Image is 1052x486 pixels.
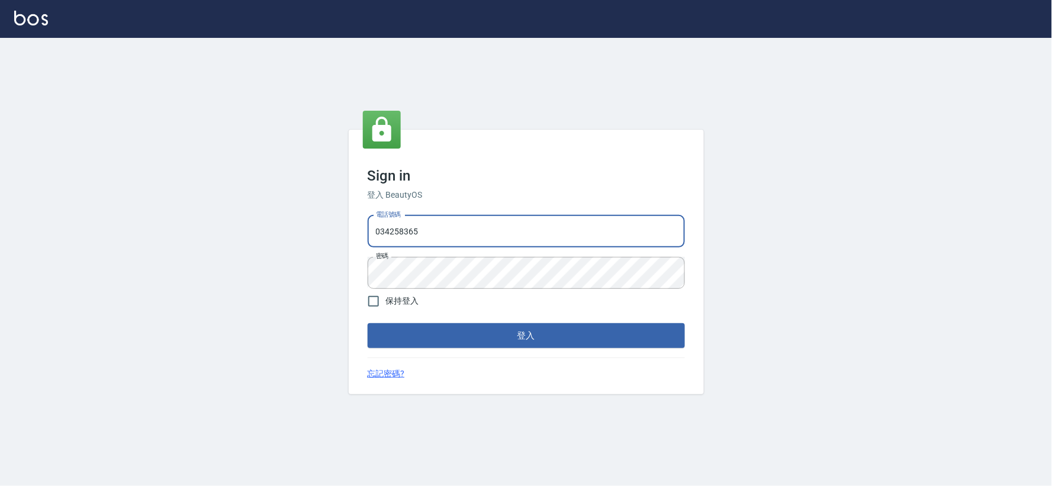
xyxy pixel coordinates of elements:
img: Logo [14,11,48,25]
label: 電話號碼 [376,210,401,219]
label: 密碼 [376,252,388,260]
h6: 登入 BeautyOS [368,189,685,201]
button: 登入 [368,323,685,348]
a: 忘記密碼? [368,368,405,380]
h3: Sign in [368,168,685,184]
span: 保持登入 [386,295,419,307]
